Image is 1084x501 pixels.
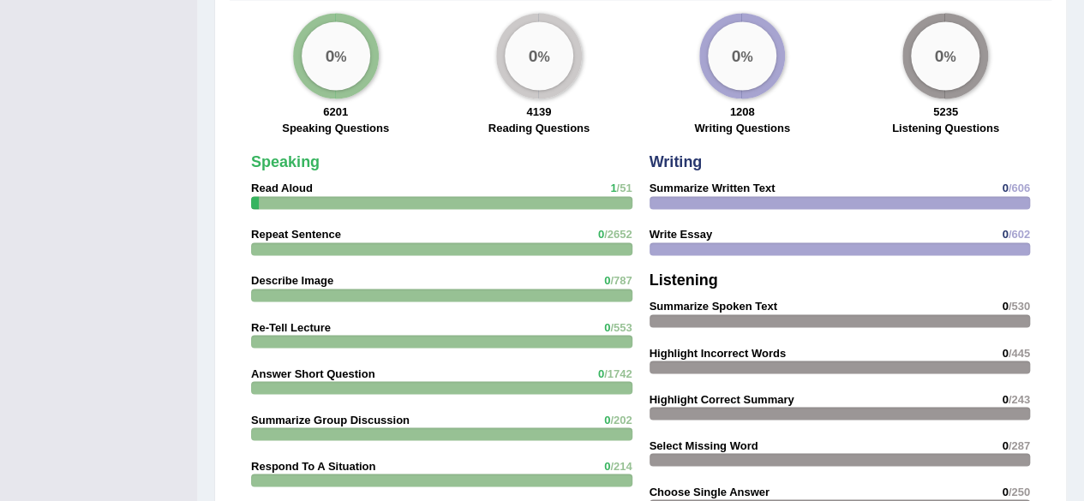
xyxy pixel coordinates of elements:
[650,300,777,313] strong: Summarize Spoken Text
[604,459,610,472] span: 0
[1009,346,1030,359] span: /445
[604,274,610,287] span: 0
[708,21,776,90] div: %
[610,320,632,333] span: /553
[251,320,331,333] strong: Re-Tell Lecture
[282,120,389,136] label: Speaking Questions
[1009,228,1030,241] span: /602
[251,153,320,170] strong: Speaking
[650,182,776,194] strong: Summarize Written Text
[488,120,590,136] label: Reading Questions
[251,228,341,241] strong: Repeat Sentence
[650,271,718,289] strong: Listening
[598,367,604,379] span: 0
[650,153,703,170] strong: Writing
[1009,182,1030,194] span: /606
[604,413,610,426] span: 0
[732,46,741,65] big: 0
[1009,438,1030,451] span: /287
[604,228,632,241] span: /2652
[251,182,313,194] strong: Read Aloud
[526,105,551,118] strong: 4139
[935,46,944,65] big: 0
[1002,392,1008,405] span: 0
[933,105,958,118] strong: 5235
[251,367,374,379] strong: Answer Short Question
[650,485,770,498] strong: Choose Single Answer
[610,182,616,194] span: 1
[325,46,334,65] big: 0
[911,21,979,90] div: %
[610,413,632,426] span: /202
[730,105,755,118] strong: 1208
[604,320,610,333] span: 0
[1009,485,1030,498] span: /250
[505,21,573,90] div: %
[528,46,537,65] big: 0
[1009,300,1030,313] span: /530
[1002,182,1008,194] span: 0
[616,182,632,194] span: /51
[604,367,632,379] span: /1742
[1002,438,1008,451] span: 0
[650,346,786,359] strong: Highlight Incorrect Words
[610,459,632,472] span: /214
[1002,346,1008,359] span: 0
[1002,300,1008,313] span: 0
[610,274,632,287] span: /787
[1009,392,1030,405] span: /243
[251,413,410,426] strong: Summarize Group Discussion
[694,120,790,136] label: Writing Questions
[302,21,370,90] div: %
[598,228,604,241] span: 0
[650,228,712,241] strong: Write Essay
[323,105,348,118] strong: 6201
[892,120,999,136] label: Listening Questions
[251,459,375,472] strong: Respond To A Situation
[1002,228,1008,241] span: 0
[1002,485,1008,498] span: 0
[251,274,333,287] strong: Describe Image
[650,392,794,405] strong: Highlight Correct Summary
[650,438,758,451] strong: Select Missing Word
